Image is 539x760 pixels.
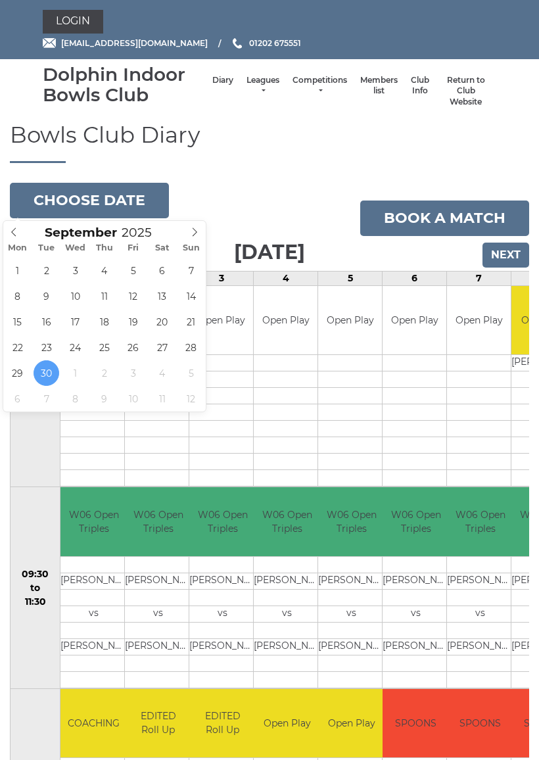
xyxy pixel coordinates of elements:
[120,309,146,335] span: September 19, 2025
[120,283,146,309] span: September 12, 2025
[3,244,32,252] span: Mon
[254,606,320,622] td: vs
[178,283,204,309] span: September 14, 2025
[90,244,119,252] span: Thu
[148,244,177,252] span: Sat
[442,75,490,108] a: Return to Club Website
[62,335,88,360] span: September 24, 2025
[60,638,127,655] td: [PERSON_NAME]
[91,386,117,412] span: October 9, 2025
[318,606,385,622] td: vs
[34,309,59,335] span: September 16, 2025
[383,606,449,622] td: vs
[5,309,30,335] span: September 15, 2025
[318,271,383,285] td: 5
[120,335,146,360] span: September 26, 2025
[254,573,320,589] td: [PERSON_NAME]
[32,244,61,252] span: Tue
[447,689,513,758] td: SPOONS
[233,38,242,49] img: Phone us
[447,271,511,285] td: 7
[120,386,146,412] span: October 10, 2025
[10,123,529,162] h1: Bowls Club Diary
[249,38,301,48] span: 01202 675551
[149,258,175,283] span: September 6, 2025
[383,638,449,655] td: [PERSON_NAME]
[60,606,127,622] td: vs
[60,573,127,589] td: [PERSON_NAME]
[178,360,204,386] span: October 5, 2025
[383,286,446,355] td: Open Play
[189,286,253,355] td: Open Play
[360,201,529,236] a: Book a match
[178,335,204,360] span: September 28, 2025
[5,360,30,386] span: September 29, 2025
[62,386,88,412] span: October 8, 2025
[61,38,208,48] span: [EMAIL_ADDRESS][DOMAIN_NAME]
[383,573,449,589] td: [PERSON_NAME]
[149,360,175,386] span: October 4, 2025
[254,689,320,758] td: Open Play
[5,386,30,412] span: October 6, 2025
[149,309,175,335] span: September 20, 2025
[189,271,254,285] td: 3
[189,573,256,589] td: [PERSON_NAME]
[125,487,191,556] td: W06 Open Triples
[212,75,233,86] a: Diary
[91,283,117,309] span: September 11, 2025
[10,183,169,218] button: Choose date
[61,244,90,252] span: Wed
[125,638,191,655] td: [PERSON_NAME]
[43,37,208,49] a: Email [EMAIL_ADDRESS][DOMAIN_NAME]
[293,75,347,97] a: Competitions
[125,606,191,622] td: vs
[447,487,513,556] td: W06 Open Triples
[360,75,398,97] a: Members list
[149,283,175,309] span: September 13, 2025
[149,386,175,412] span: October 11, 2025
[91,335,117,360] span: September 25, 2025
[383,487,449,556] td: W06 Open Triples
[149,335,175,360] span: September 27, 2025
[60,487,127,556] td: W06 Open Triples
[383,689,449,758] td: SPOONS
[189,487,256,556] td: W06 Open Triples
[34,283,59,309] span: September 9, 2025
[62,283,88,309] span: September 10, 2025
[318,573,385,589] td: [PERSON_NAME]
[178,258,204,283] span: September 7, 2025
[318,286,382,355] td: Open Play
[125,689,191,758] td: EDITED Roll Up
[411,75,429,97] a: Club Info
[34,386,59,412] span: October 7, 2025
[178,386,204,412] span: October 12, 2025
[62,258,88,283] span: September 3, 2025
[177,244,206,252] span: Sun
[5,335,30,360] span: September 22, 2025
[43,64,206,105] div: Dolphin Indoor Bowls Club
[34,335,59,360] span: September 23, 2025
[447,638,513,655] td: [PERSON_NAME]
[189,689,256,758] td: EDITED Roll Up
[254,286,317,355] td: Open Play
[43,10,103,34] a: Login
[231,37,301,49] a: Phone us 01202 675551
[318,487,385,556] td: W06 Open Triples
[178,309,204,335] span: September 21, 2025
[91,360,117,386] span: October 2, 2025
[447,286,511,355] td: Open Play
[125,573,191,589] td: [PERSON_NAME]
[383,271,447,285] td: 6
[60,689,127,758] td: COACHING
[189,606,256,622] td: vs
[254,271,318,285] td: 4
[120,258,146,283] span: September 5, 2025
[91,258,117,283] span: September 4, 2025
[254,487,320,556] td: W06 Open Triples
[62,309,88,335] span: September 17, 2025
[117,225,168,240] input: Scroll to increment
[120,360,146,386] span: October 3, 2025
[34,258,59,283] span: September 2, 2025
[119,244,148,252] span: Fri
[5,258,30,283] span: September 1, 2025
